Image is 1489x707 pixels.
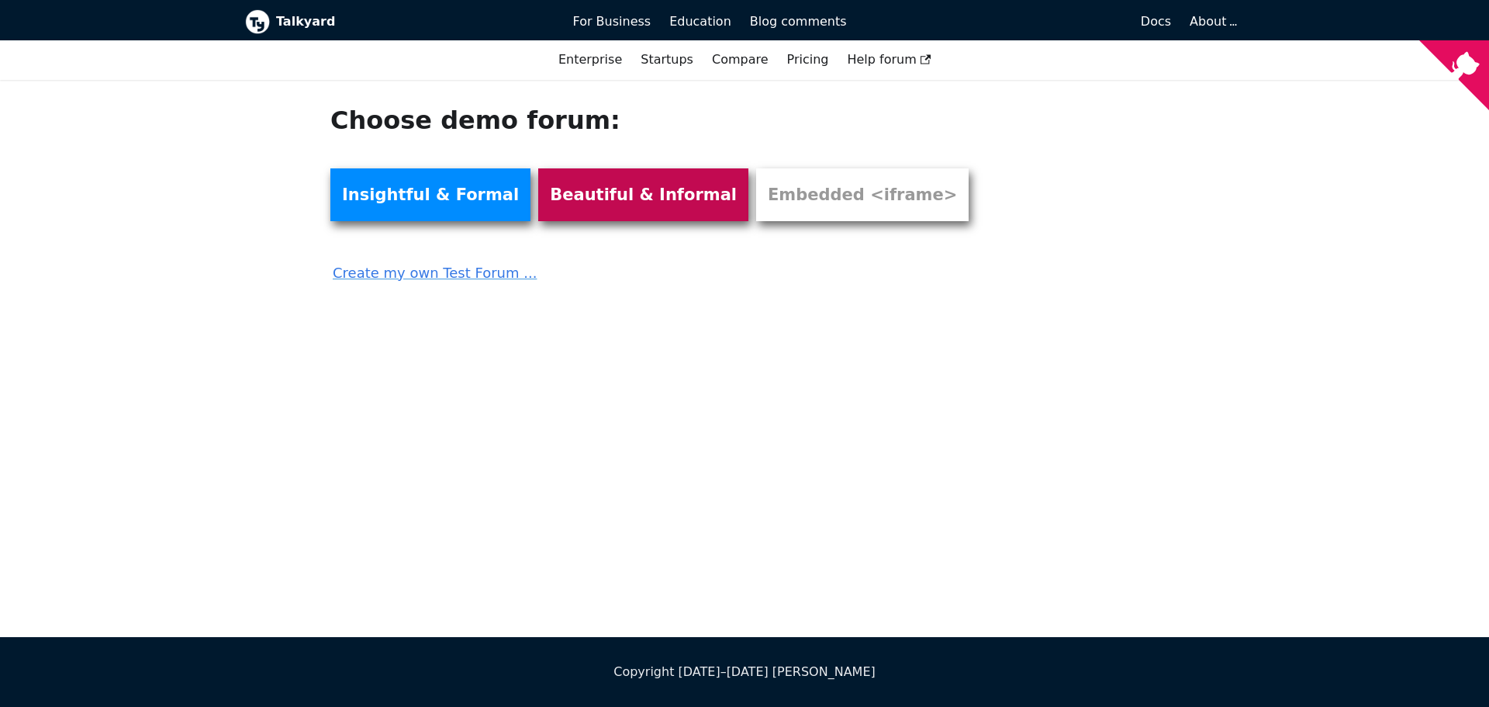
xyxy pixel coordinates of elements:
a: Docs [856,9,1181,35]
a: Education [660,9,741,35]
a: Compare [712,52,769,67]
a: Talkyard logoTalkyard [245,9,551,34]
span: For Business [573,14,651,29]
a: Blog comments [741,9,856,35]
span: Docs [1141,14,1171,29]
a: Enterprise [549,47,631,73]
a: For Business [564,9,661,35]
b: Talkyard [276,12,551,32]
a: Pricing [778,47,838,73]
a: Create my own Test Forum ... [330,251,988,285]
a: Beautiful & Informal [538,168,748,221]
a: About [1190,14,1235,29]
img: Talkyard logo [245,9,270,34]
span: Education [669,14,731,29]
a: Insightful & Formal [330,168,530,221]
span: Blog comments [750,14,847,29]
span: Help forum [847,52,931,67]
a: Embedded <iframe> [756,168,969,221]
div: Copyright [DATE]–[DATE] [PERSON_NAME] [245,662,1244,682]
h1: Choose demo forum: [330,105,988,136]
a: Help forum [838,47,940,73]
a: Startups [631,47,703,73]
